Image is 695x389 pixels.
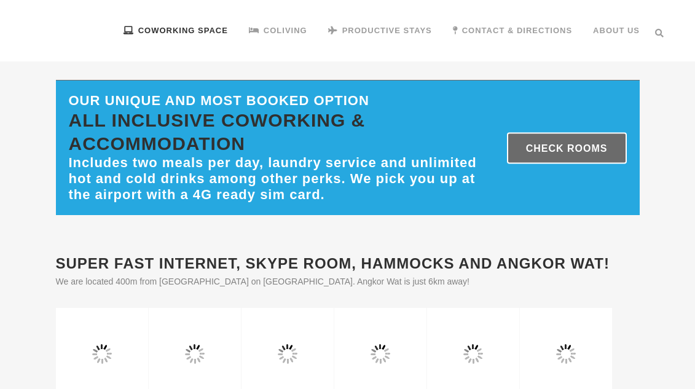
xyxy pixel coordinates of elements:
[56,273,640,289] p: We are located 400m from [GEOGRAPHIC_DATA] on [GEOGRAPHIC_DATA]. Angkor Wat is just 6km away!
[593,26,640,35] span: About us
[507,132,627,163] a: Check rooms
[69,93,487,203] div: OUR UNIQUE AND MOST BOOKED OPTION
[56,253,640,273] h2: Super Fast Internet, Skype room, hammocks and Angkor Wat!
[342,26,432,35] span: Productive Stays
[138,26,228,35] span: Coworking Space
[69,155,477,202] span: Includes two meals per day, laundry service and unlimited hot and cold drinks among other perks. ...
[69,109,487,155] h1: ALL INCLUSIVE COWORKING & ACCOMMODATION
[462,26,572,35] span: Contact & Directions
[264,26,307,35] span: Coliving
